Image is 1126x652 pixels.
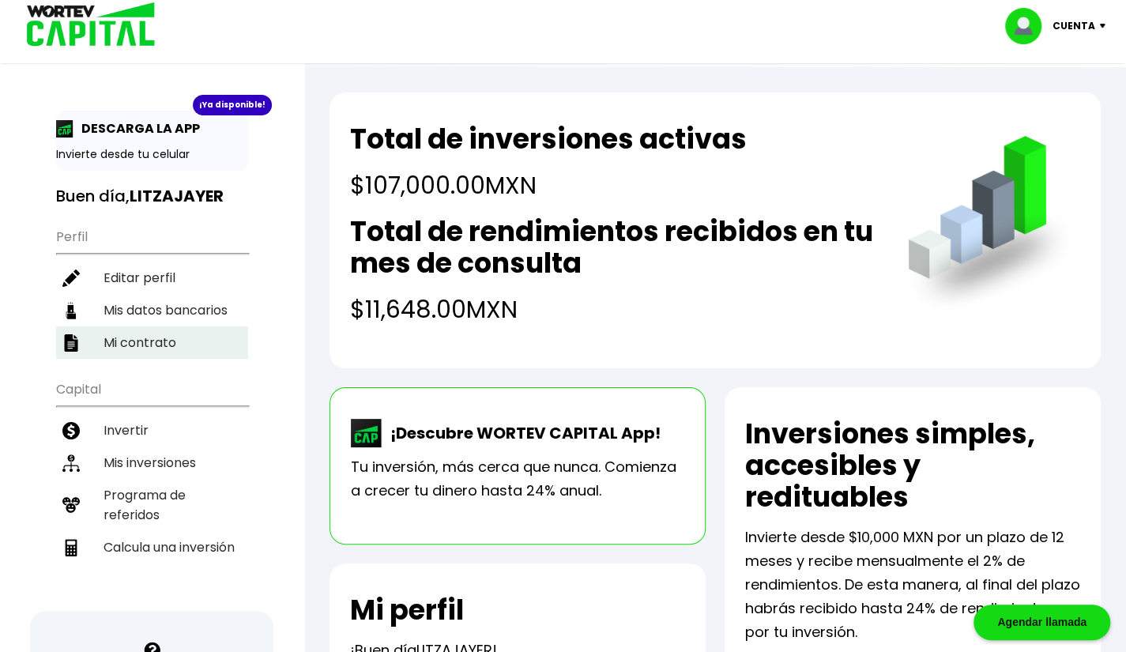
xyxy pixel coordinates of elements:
div: ¡Ya disponible! [193,95,272,115]
img: inversiones-icon.6695dc30.svg [62,454,80,472]
img: datos-icon.10cf9172.svg [62,302,80,319]
img: recomiendanos-icon.9b8e9327.svg [62,496,80,514]
img: contrato-icon.f2db500c.svg [62,334,80,352]
a: Mis inversiones [56,447,248,479]
h2: Total de inversiones activas [350,123,747,155]
img: calculadora-icon.17d418c4.svg [62,539,80,556]
div: Agendar llamada [973,605,1110,640]
ul: Capital [56,371,248,603]
b: LITZAJAYER [130,185,224,207]
h2: Total de rendimientos recibidos en tu mes de consulta [350,216,876,279]
h4: $11,648.00 MXN [350,292,876,327]
p: ¡Descubre WORTEV CAPITAL App! [382,421,661,445]
h4: $107,000.00 MXN [350,168,747,203]
img: wortev-capital-app-icon [351,419,382,447]
img: editar-icon.952d3147.svg [62,269,80,287]
p: Invierte desde tu celular [56,146,248,163]
p: Tu inversión, más cerca que nunca. Comienza a crecer tu dinero hasta 24% anual. [351,455,684,503]
a: Editar perfil [56,262,248,294]
h3: Buen día, [56,187,248,206]
a: Programa de referidos [56,479,248,531]
img: grafica.516fef24.png [901,136,1080,315]
h2: Mi perfil [350,594,464,626]
a: Calcula una inversión [56,531,248,563]
h2: Inversiones simples, accesibles y redituables [745,418,1080,513]
p: Invierte desde $10,000 MXN por un plazo de 12 meses y recibe mensualmente el 2% de rendimientos. ... [745,526,1080,644]
img: app-icon [56,120,73,138]
a: Mi contrato [56,326,248,359]
a: Invertir [56,414,248,447]
p: Cuenta [1053,14,1095,38]
img: invertir-icon.b3b967d7.svg [62,422,80,439]
p: DESCARGA LA APP [73,119,200,138]
img: profile-image [1005,8,1053,44]
a: Mis datos bancarios [56,294,248,326]
ul: Perfil [56,219,248,359]
img: icon-down [1095,24,1117,28]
